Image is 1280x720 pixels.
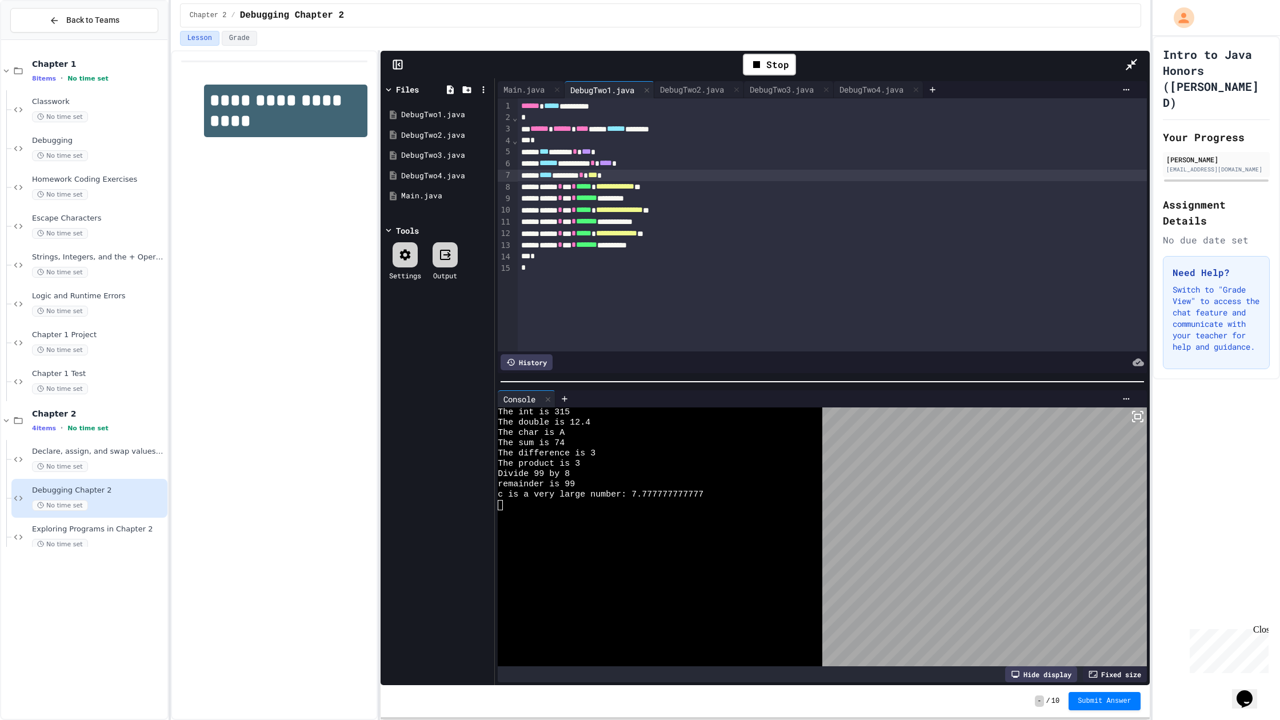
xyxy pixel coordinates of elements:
button: Lesson [180,31,219,46]
div: DebugTwo4.java [401,170,490,182]
iframe: chat widget [1185,625,1269,673]
span: No time set [67,425,109,432]
h1: Intro to Java Honors ([PERSON_NAME] D) [1163,46,1270,110]
span: No time set [32,189,88,200]
span: No time set [32,267,88,278]
span: No time set [32,150,88,161]
span: The double is 12.4 [498,418,590,428]
span: 4 items [32,425,56,432]
span: Fold line [512,136,518,145]
span: / [231,11,235,20]
span: The int is 315 [498,407,570,418]
span: No time set [32,383,88,394]
div: 12 [498,228,512,239]
div: Files [396,83,419,95]
span: No time set [32,500,88,511]
span: Logic and Runtime Errors [32,291,165,301]
span: Classwork [32,97,165,107]
div: [PERSON_NAME] [1166,154,1266,165]
span: Debugging [32,136,165,146]
h2: Your Progress [1163,129,1270,145]
div: Tools [396,225,419,237]
span: The product is 3 [498,459,580,469]
h3: Need Help? [1173,266,1260,279]
span: • [61,423,63,433]
iframe: chat widget [1232,674,1269,709]
div: DebugTwo1.java [401,109,490,121]
div: DebugTwo2.java [654,83,730,95]
span: No time set [32,111,88,122]
div: 2 [498,112,512,123]
button: Back to Teams [10,8,158,33]
div: Main.java [401,190,490,202]
div: Main.java [498,83,550,95]
div: DebugTwo3.java [744,81,834,98]
div: DebugTwo3.java [744,83,819,95]
div: 15 [498,263,512,274]
div: DebugTwo4.java [834,81,923,98]
div: DebugTwo2.java [401,130,490,141]
span: Chapter 1 Project [32,330,165,340]
span: Submit Answer [1078,697,1131,706]
span: The char is A [498,428,565,438]
div: 3 [498,123,512,135]
span: Exploring Programs in Chapter 2 [32,525,165,534]
span: - [1035,695,1043,707]
div: Console [498,393,541,405]
div: 9 [498,193,512,205]
div: Main.java [498,81,565,98]
div: 11 [498,217,512,228]
div: Chat with us now!Close [5,5,79,73]
span: No time set [67,75,109,82]
p: Switch to "Grade View" to access the chat feature and communicate with your teacher for help and ... [1173,284,1260,353]
span: Debugging Chapter 2 [240,9,344,22]
div: My Account [1162,5,1197,31]
span: No time set [32,345,88,355]
span: Chapter 2 [32,409,165,419]
div: Settings [389,270,421,281]
button: Submit Answer [1069,692,1141,710]
div: 13 [498,240,512,251]
span: No time set [32,228,88,239]
div: DebugTwo1.java [565,84,640,96]
div: 10 [498,205,512,216]
span: • [61,74,63,83]
span: Divide 99 by 8 [498,469,570,479]
div: DebugTwo2.java [654,81,744,98]
div: Output [433,270,457,281]
div: [EMAIL_ADDRESS][DOMAIN_NAME] [1166,165,1266,174]
span: Homework Coding Exercises [32,175,165,185]
span: No time set [32,306,88,317]
span: No time set [32,539,88,550]
div: Console [498,390,555,407]
div: Fixed size [1083,666,1147,682]
span: Declare, assign, and swap values of variables [32,447,165,457]
h2: Assignment Details [1163,197,1270,229]
span: No time set [32,461,88,472]
div: 8 [498,182,512,193]
span: Chapter 2 [190,11,227,20]
span: c is a very large number: 7.777777777777 [498,490,703,500]
span: 8 items [32,75,56,82]
span: Fold line [512,113,518,122]
span: Chapter 1 [32,59,165,69]
span: The difference is 3 [498,449,595,459]
div: Stop [743,54,796,75]
span: Debugging Chapter 2 [32,486,165,495]
div: No due date set [1163,233,1270,247]
span: Strings, Integers, and the + Operator [32,253,165,262]
div: 14 [498,251,512,263]
div: DebugTwo3.java [401,150,490,161]
div: Hide display [1005,666,1077,682]
span: / [1046,697,1050,706]
div: 4 [498,135,512,147]
span: Back to Teams [66,14,119,26]
button: Grade [222,31,257,46]
div: 7 [498,170,512,181]
span: remainder is 99 [498,479,575,490]
span: 10 [1051,697,1059,706]
div: DebugTwo4.java [834,83,909,95]
div: 6 [498,158,512,170]
span: Chapter 1 Test [32,369,165,379]
span: Escape Characters [32,214,165,223]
